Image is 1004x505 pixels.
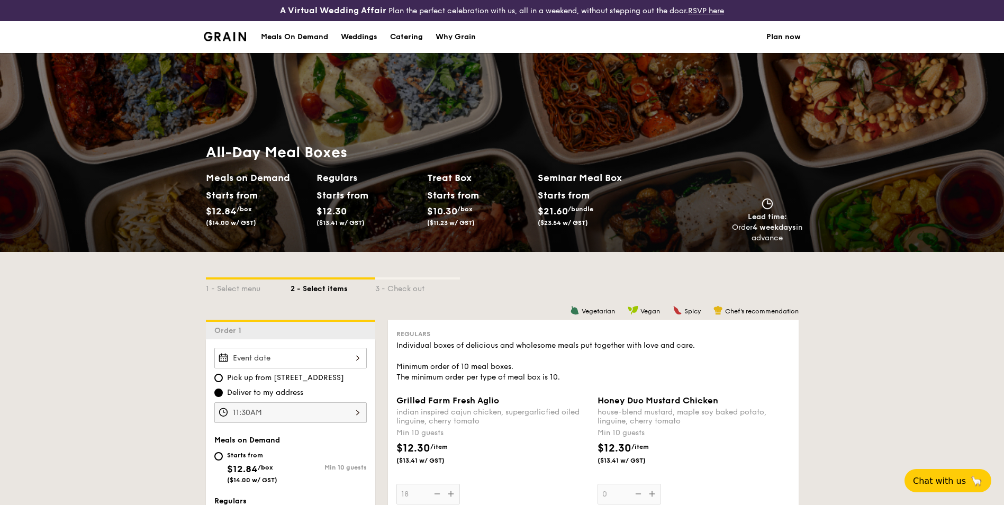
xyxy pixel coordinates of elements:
div: Catering [390,21,423,53]
div: Min 10 guests [396,428,589,438]
div: 2 - Select items [291,279,375,294]
span: Pick up from [STREET_ADDRESS] [227,373,344,383]
span: Meals on Demand [214,436,280,445]
div: Starts from [316,187,364,203]
div: Why Grain [436,21,476,53]
a: Plan now [766,21,801,53]
div: Weddings [341,21,377,53]
a: Weddings [334,21,384,53]
span: /box [237,205,252,213]
img: icon-vegetarian.fe4039eb.svg [570,305,580,315]
span: Vegetarian [582,308,615,315]
input: Starts from$12.84/box($14.00 w/ GST)Min 10 guests [214,452,223,461]
span: 🦙 [970,475,983,487]
span: $21.60 [538,205,568,217]
span: Regulars [396,330,430,338]
a: Meals On Demand [255,21,334,53]
span: $12.30 [396,442,430,455]
span: $12.30 [598,442,631,455]
span: Spicy [684,308,701,315]
span: /item [430,443,448,450]
span: /box [258,464,273,471]
div: Meals On Demand [261,21,328,53]
span: ($14.00 w/ GST) [206,219,256,227]
div: Min 10 guests [291,464,367,471]
span: /item [631,443,649,450]
strong: 4 weekdays [753,223,796,232]
span: ($14.00 w/ GST) [227,476,277,484]
span: ($23.54 w/ GST) [538,219,588,227]
span: ($11.23 w/ GST) [427,219,475,227]
span: Grilled Farm Fresh Aglio [396,395,499,405]
img: icon-vegan.f8ff3823.svg [628,305,638,315]
h2: Meals on Demand [206,170,308,185]
input: Event time [214,402,367,423]
input: Pick up from [STREET_ADDRESS] [214,374,223,382]
span: Lead time: [748,212,787,221]
div: indian inspired cajun chicken, supergarlicfied oiled linguine, cherry tomato [396,408,589,426]
div: Starts from [427,187,474,203]
h1: All-Day Meal Boxes [206,143,648,162]
img: icon-spicy.37a8142b.svg [673,305,682,315]
a: RSVP here [688,6,724,15]
span: $12.84 [227,463,258,475]
div: Individual boxes of delicious and wholesome meals put together with love and care. Minimum order ... [396,340,790,383]
div: Min 10 guests [598,428,790,438]
span: $12.30 [316,205,347,217]
div: house-blend mustard, maple soy baked potato, linguine, cherry tomato [598,408,790,426]
input: Event date [214,348,367,368]
span: /bundle [568,205,593,213]
span: $12.84 [206,205,237,217]
div: 1 - Select menu [206,279,291,294]
span: Chef's recommendation [725,308,799,315]
div: Starts from [227,451,277,459]
h4: A Virtual Wedding Affair [280,4,386,17]
button: Chat with us🦙 [904,469,991,492]
div: Starts from [538,187,589,203]
span: Vegan [640,308,660,315]
span: /box [457,205,473,213]
span: $10.30 [427,205,457,217]
img: icon-chef-hat.a58ddaea.svg [713,305,723,315]
a: Catering [384,21,429,53]
img: Grain [204,32,247,41]
h2: Regulars [316,170,419,185]
img: icon-clock.2db775ea.svg [759,198,775,210]
h2: Seminar Meal Box [538,170,648,185]
div: Order in advance [732,222,803,244]
span: Honey Duo Mustard Chicken [598,395,718,405]
span: ($13.41 w/ GST) [316,219,365,227]
span: Order 1 [214,326,246,335]
span: ($13.41 w/ GST) [598,456,670,465]
input: Deliver to my address [214,389,223,397]
a: Logotype [204,32,247,41]
span: Deliver to my address [227,387,303,398]
a: Why Grain [429,21,482,53]
span: Chat with us [913,476,966,486]
div: Plan the perfect celebration with us, all in a weekend, without stepping out the door. [197,4,807,17]
div: 3 - Check out [375,279,460,294]
h2: Treat Box [427,170,529,185]
span: ($13.41 w/ GST) [396,456,468,465]
div: Starts from [206,187,253,203]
